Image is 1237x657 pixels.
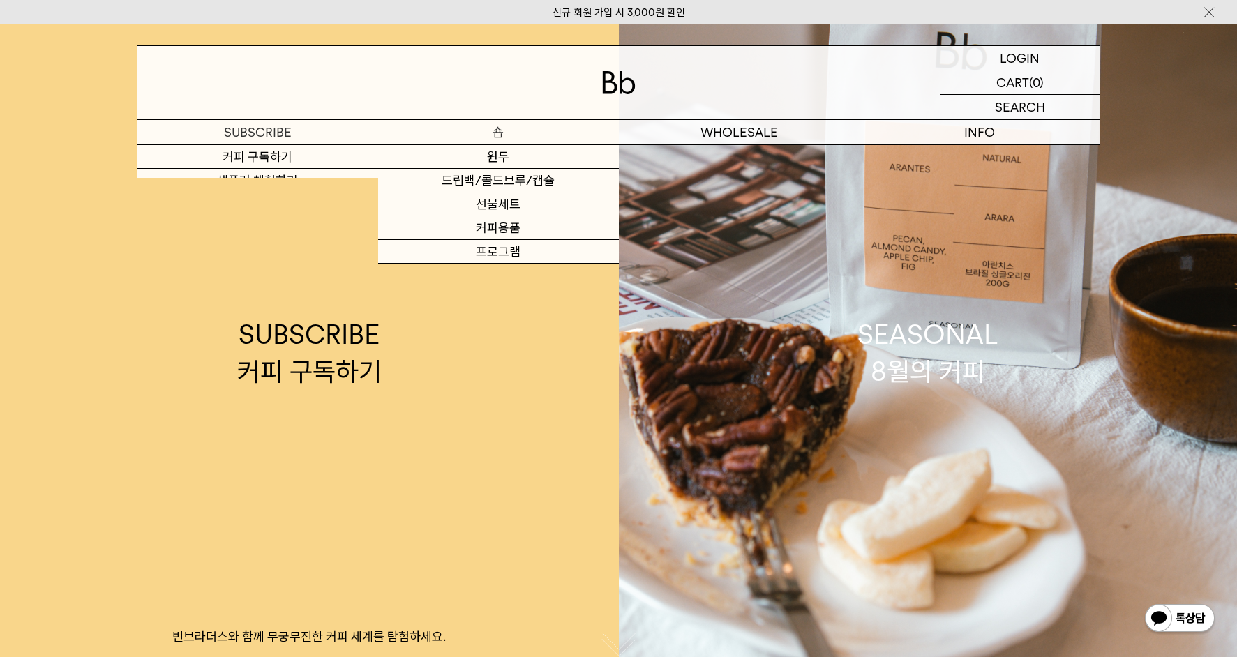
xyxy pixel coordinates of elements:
a: 커피용품 [378,216,619,240]
a: 원두 [378,145,619,169]
p: WHOLESALE [619,120,860,144]
p: INFO [860,120,1100,144]
img: 카카오톡 채널 1:1 채팅 버튼 [1144,603,1216,636]
a: 프로그램 [378,240,619,264]
a: CART (0) [940,70,1100,95]
a: 신규 회원 가입 시 3,000원 할인 [553,6,685,19]
a: SUBSCRIBE [137,120,378,144]
a: 샘플러 체험하기 [137,169,378,192]
p: LOGIN [1000,46,1040,70]
a: 선물세트 [378,192,619,216]
a: 드립백/콜드브루/캡슐 [378,169,619,192]
p: SEARCH [995,95,1045,119]
img: 로고 [602,71,636,94]
div: SUBSCRIBE 커피 구독하기 [237,316,382,390]
a: LOGIN [940,46,1100,70]
a: 커피 구독하기 [137,145,378,169]
p: (0) [1029,70,1044,94]
p: CART [996,70,1029,94]
a: 숍 [378,120,619,144]
div: SEASONAL 8월의 커피 [857,316,998,390]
